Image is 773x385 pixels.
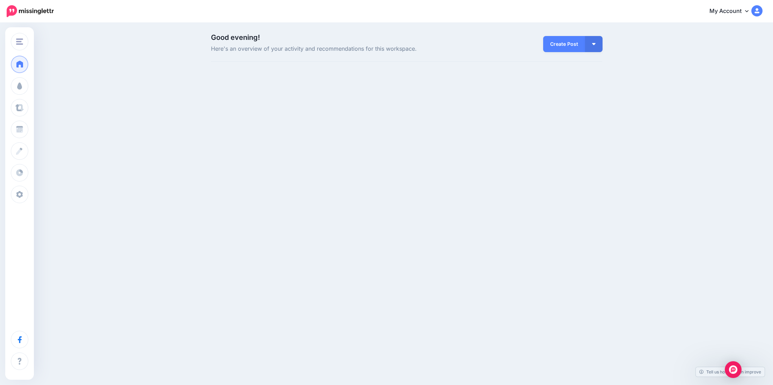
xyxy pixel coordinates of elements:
[592,43,596,45] img: arrow-down-white.png
[725,361,742,378] div: Open Intercom Messenger
[7,5,54,17] img: Missinglettr
[211,44,468,54] span: Here's an overview of your activity and recommendations for this workspace.
[211,33,260,42] span: Good evening!
[696,367,765,377] a: Tell us how we can improve
[543,36,585,52] a: Create Post
[702,3,763,20] a: My Account
[16,38,23,45] img: menu.png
